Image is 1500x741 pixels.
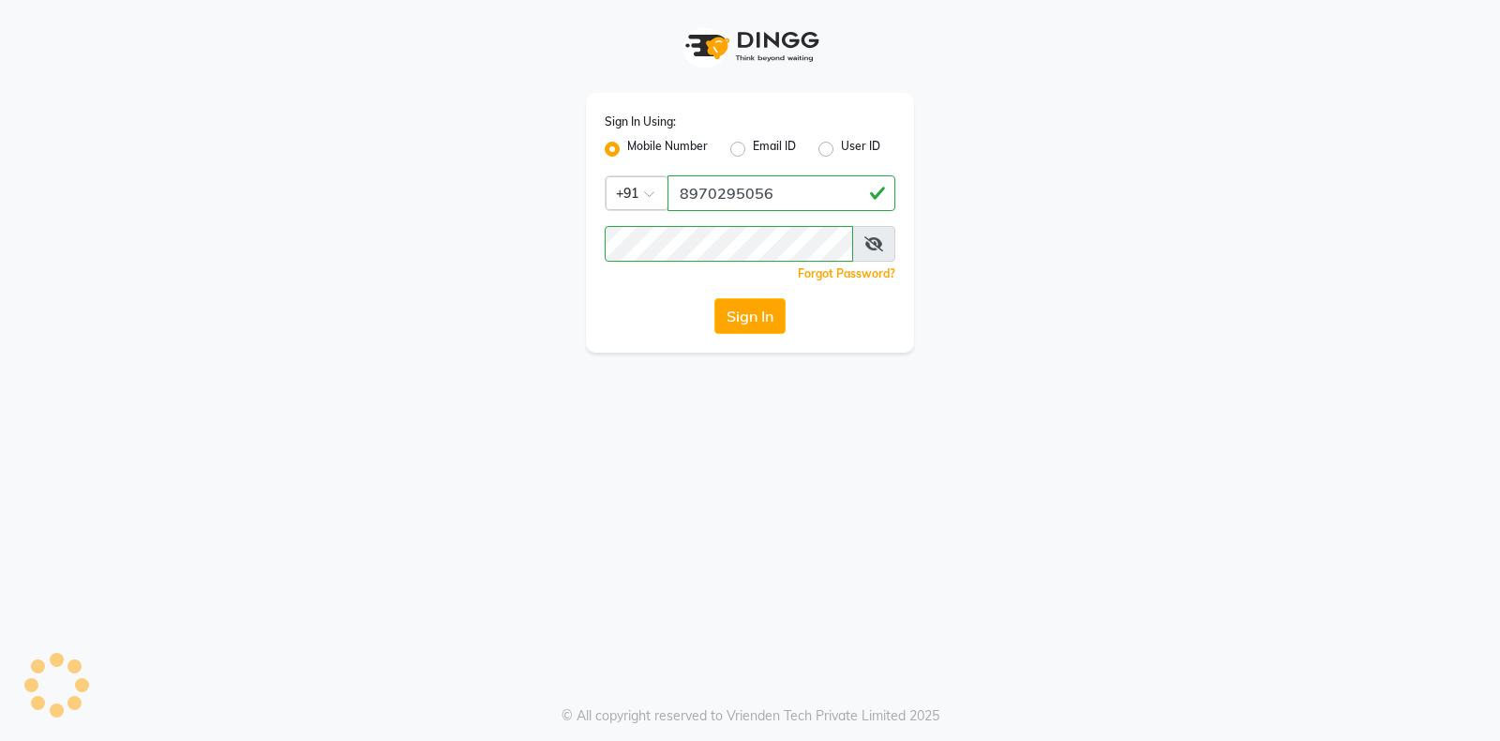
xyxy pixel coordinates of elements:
label: Sign In Using: [605,113,676,130]
input: Username [605,226,853,262]
label: Mobile Number [627,138,708,160]
img: logo1.svg [675,19,825,74]
label: Email ID [753,138,796,160]
button: Sign In [714,298,786,334]
a: Forgot Password? [798,266,895,280]
input: Username [667,175,895,211]
label: User ID [841,138,880,160]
